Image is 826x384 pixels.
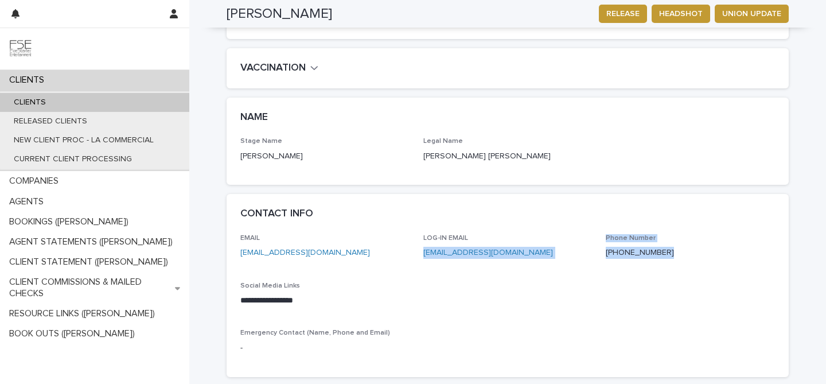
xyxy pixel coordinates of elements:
span: Emergency Contact (Name, Phone and Email) [240,329,390,336]
span: RELEASE [606,8,640,20]
h2: VACCINATION [240,62,306,75]
p: [PERSON_NAME] [PERSON_NAME] [423,150,593,162]
span: EMAIL [240,235,260,242]
span: Legal Name [423,138,463,145]
h2: CONTACT INFO [240,208,313,220]
p: COMPANIES [5,176,68,187]
p: BOOK OUTS ([PERSON_NAME]) [5,328,144,339]
a: [PHONE_NUMBER] [606,249,674,257]
p: CLIENT COMMISSIONS & MAILED CHECKS [5,277,175,298]
button: RELEASE [599,5,647,23]
p: CLIENT STATEMENT ([PERSON_NAME]) [5,257,177,267]
p: CLIENTS [5,98,55,107]
p: [PERSON_NAME] [240,150,410,162]
span: Social Media Links [240,282,300,289]
h2: [PERSON_NAME] [227,6,332,22]
button: VACCINATION [240,62,318,75]
p: CLIENTS [5,75,53,86]
span: LOG-IN EMAIL [423,235,468,242]
img: 9JgRvJ3ETPGCJDhvPVA5 [9,37,32,60]
span: Stage Name [240,138,282,145]
button: HEADSHOT [652,5,710,23]
p: CURRENT CLIENT PROCESSING [5,154,141,164]
p: RESOURCE LINKS ([PERSON_NAME]) [5,308,164,319]
p: - [240,342,775,354]
p: AGENTS [5,196,53,207]
a: [EMAIL_ADDRESS][DOMAIN_NAME] [240,249,370,257]
span: HEADSHOT [659,8,703,20]
a: [EMAIL_ADDRESS][DOMAIN_NAME] [423,249,553,257]
p: BOOKINGS ([PERSON_NAME]) [5,216,138,227]
p: AGENT STATEMENTS ([PERSON_NAME]) [5,236,182,247]
p: NEW CLIENT PROC - LA COMMERCIAL [5,135,163,145]
h2: NAME [240,111,268,124]
span: Phone Number [606,235,656,242]
button: UNION UPDATE [715,5,789,23]
p: RELEASED CLIENTS [5,117,96,126]
span: UNION UPDATE [722,8,781,20]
